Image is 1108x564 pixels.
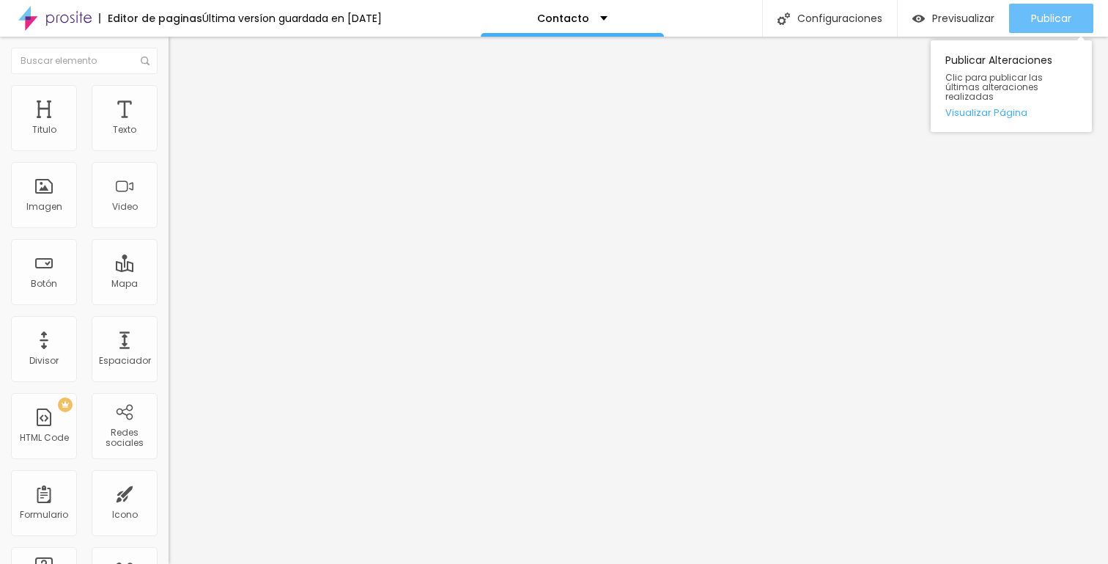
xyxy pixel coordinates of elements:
div: Publicar Alteraciones [931,40,1092,132]
div: HTML Code [20,433,69,443]
div: Icono [112,510,138,520]
a: Visualizar Página [945,108,1077,117]
div: Imagen [26,202,62,212]
div: Última versíon guardada en [DATE] [202,13,382,23]
button: Previsualizar [898,4,1009,33]
div: Texto [113,125,136,135]
div: Espaciador [99,356,151,366]
input: Buscar elemento [11,48,158,74]
span: Previsualizar [932,12,994,24]
div: Video [112,202,138,212]
img: Icone [141,56,149,65]
div: Botón [31,279,57,289]
div: Editor de paginas [99,13,202,23]
span: Clic para publicar las últimas alteraciones realizadas [945,73,1077,102]
iframe: Editor [169,37,1108,564]
button: Publicar [1009,4,1093,33]
span: Publicar [1031,12,1071,24]
img: Icone [778,12,790,25]
div: Formulario [20,510,68,520]
div: Redes sociales [95,428,153,449]
div: Mapa [111,279,138,289]
div: Titulo [32,125,56,135]
p: Contacto [537,13,589,23]
img: view-1.svg [912,12,925,25]
div: Divisor [29,356,59,366]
